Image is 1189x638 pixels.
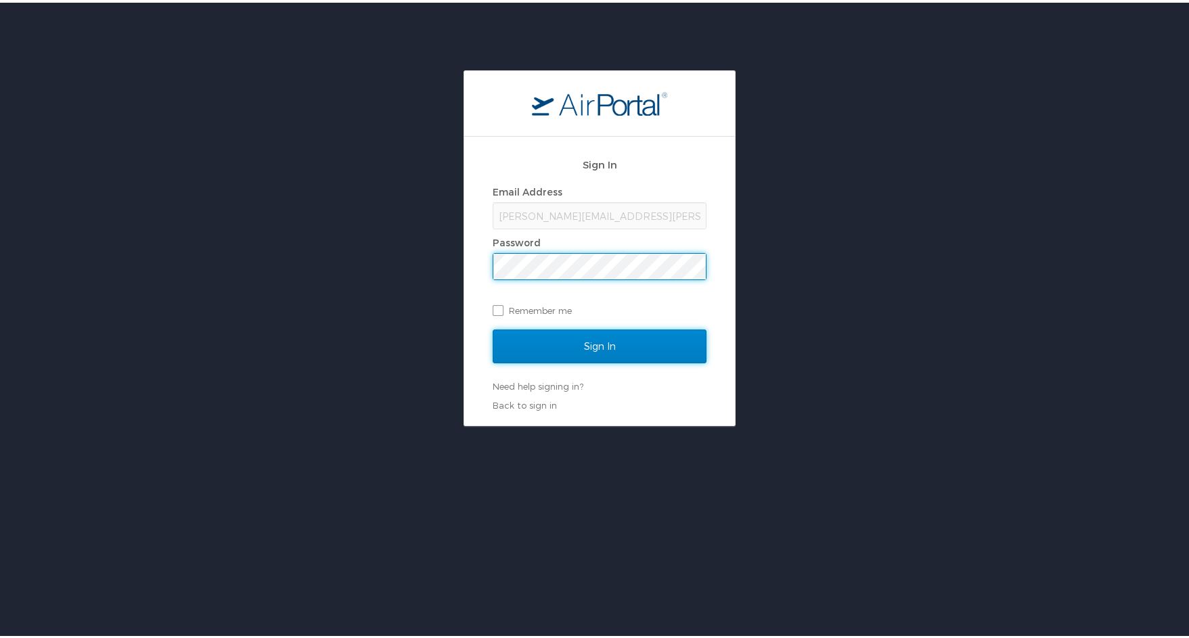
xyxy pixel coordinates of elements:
img: logo [532,89,667,113]
a: Back to sign in [493,397,557,408]
label: Remember me [493,298,706,318]
input: Sign In [493,327,706,361]
label: Email Address [493,183,562,195]
h2: Sign In [493,154,706,170]
label: Password [493,234,541,246]
a: Need help signing in? [493,378,583,389]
